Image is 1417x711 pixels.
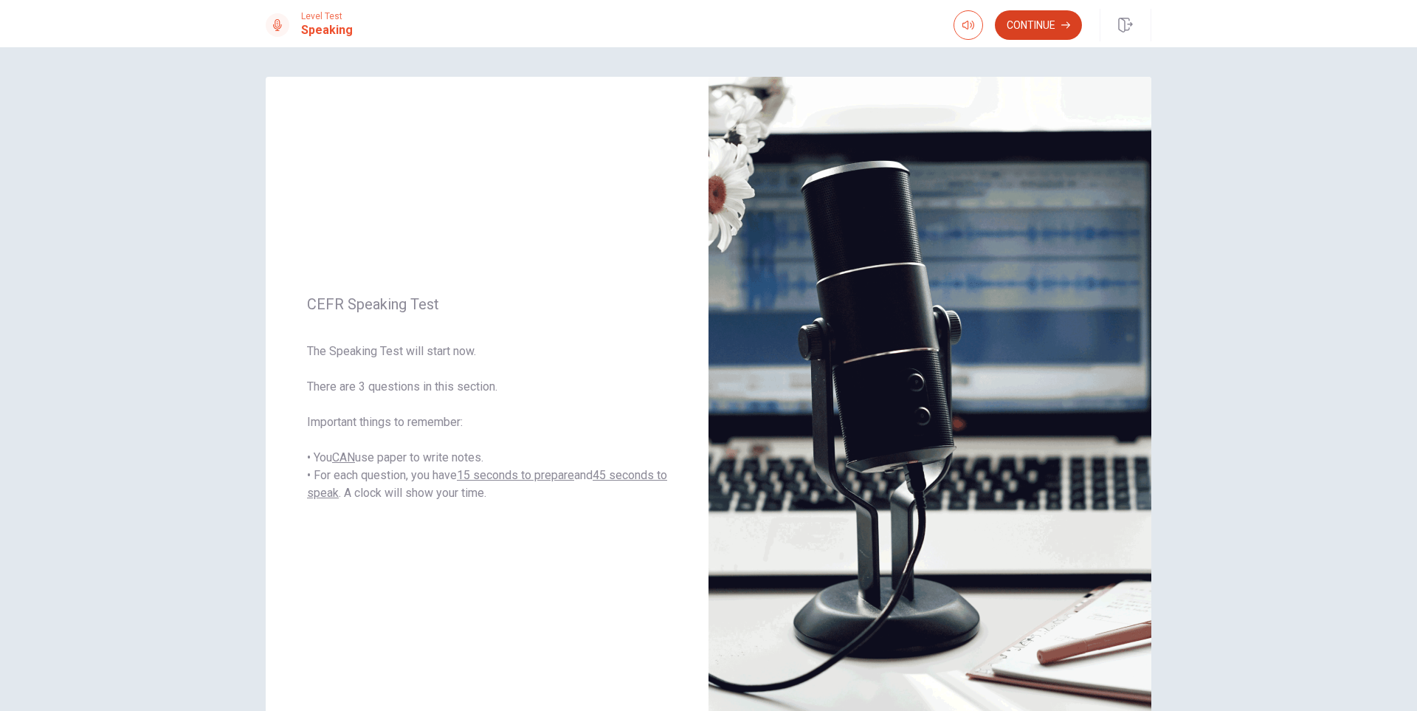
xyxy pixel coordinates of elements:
[301,11,353,21] span: Level Test
[307,295,667,313] span: CEFR Speaking Test
[457,468,574,482] u: 15 seconds to prepare
[332,450,355,464] u: CAN
[307,343,667,502] span: The Speaking Test will start now. There are 3 questions in this section. Important things to reme...
[301,21,353,39] h1: Speaking
[995,10,1082,40] button: Continue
